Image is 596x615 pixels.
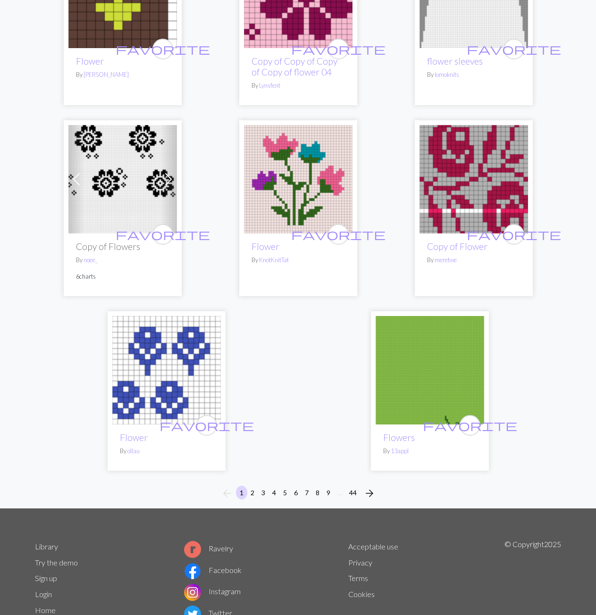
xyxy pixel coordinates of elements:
img: Ravelry logo [184,541,201,558]
a: Flower [120,432,148,443]
button: 4 [269,486,280,499]
p: By [76,256,169,265]
button: favourite [328,39,349,59]
a: [PERSON_NAME] [84,71,129,78]
i: favourite [116,225,210,244]
button: 2 [247,486,258,499]
p: By [427,256,520,265]
span: favorite [423,418,517,432]
button: favourite [152,39,173,59]
i: favourite [423,416,517,435]
i: favourite [116,40,210,58]
a: Sign up [35,573,57,582]
button: favourite [196,415,217,436]
img: Latvian blooms [68,125,177,233]
button: 3 [258,486,269,499]
a: Terms [348,573,368,582]
span: arrow_forward [364,487,375,500]
button: favourite [460,415,480,436]
a: 1000000829.png [244,174,353,183]
a: ollau [127,447,140,455]
button: Next [360,486,379,501]
a: Latvian blooms [68,174,177,183]
a: Facebook [184,565,242,574]
a: Ravelry [184,544,233,553]
a: Try the demo [35,558,78,567]
button: 44 [345,486,361,499]
i: favourite [159,416,254,435]
a: Home [35,606,56,615]
a: Copy of Copy of Copy of Copy of flower 04 [252,56,337,77]
a: Cookies [348,590,375,598]
p: 6 charts [76,272,169,281]
i: favourite [467,225,561,244]
a: Flowers [383,432,415,443]
p: By [252,256,345,265]
p: By [120,447,213,456]
span: favorite [291,42,386,56]
button: 1 [236,486,247,499]
p: By [427,70,520,79]
img: Flower [420,125,528,233]
a: noee_ [84,256,98,264]
a: Login [35,590,52,598]
p: By [252,81,345,90]
button: 7 [301,486,312,499]
a: lomoknits [435,71,459,78]
button: 9 [323,486,334,499]
a: Flower [252,241,279,252]
a: Acceptable use [348,542,398,551]
a: Flower [76,56,104,66]
img: Flower [112,316,221,424]
a: Flower [420,174,528,183]
a: KnotKnitTat [259,256,289,264]
span: favorite [467,227,561,241]
a: Flower [112,365,221,374]
nav: Page navigation [218,486,379,501]
a: Privacy [348,558,372,567]
button: favourite [504,39,524,59]
p: By [383,447,477,456]
a: 13appl [391,447,409,455]
button: favourite [152,224,173,245]
i: favourite [291,225,386,244]
h2: Copy of Flowers [76,241,169,252]
span: favorite [291,227,386,241]
span: favorite [116,42,210,56]
i: favourite [467,40,561,58]
i: favourite [291,40,386,58]
span: favorite [467,42,561,56]
button: favourite [504,224,524,245]
button: favourite [328,224,349,245]
button: 5 [279,486,291,499]
img: 1000000829.png [244,125,353,233]
img: Flowers [376,316,484,424]
p: By [76,70,169,79]
img: Facebook logo [184,563,201,580]
a: meretwe [435,256,457,264]
a: Library [35,542,58,551]
span: favorite [159,418,254,432]
i: Next [364,488,375,499]
img: Instagram logo [184,584,201,601]
a: flower sleeves [427,56,483,66]
a: Instagram [184,587,241,596]
a: Copy of Flower [427,241,487,252]
button: 6 [290,486,302,499]
span: favorite [116,227,210,241]
a: Lynsfent [259,82,280,89]
a: Flowers [376,365,484,374]
button: 8 [312,486,323,499]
